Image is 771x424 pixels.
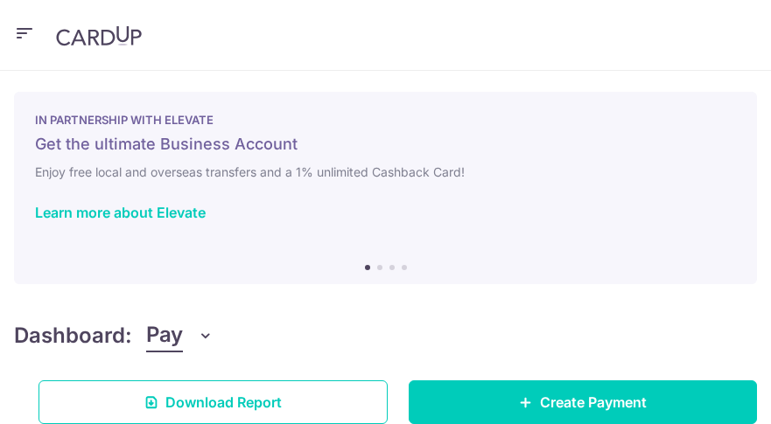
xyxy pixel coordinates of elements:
a: Download Report [39,380,388,424]
a: Learn more about Elevate [35,204,206,221]
a: Create Payment [409,380,758,424]
h4: Dashboard: [14,320,132,351]
h5: Get the ultimate Business Account [35,134,736,155]
img: CardUp [56,25,142,46]
span: Download Report [165,392,282,413]
span: Pay [146,319,183,352]
button: Pay [146,319,214,352]
span: Create Payment [540,392,647,413]
h6: Enjoy free local and overseas transfers and a 1% unlimited Cashback Card! [35,162,736,183]
p: IN PARTNERSHIP WITH ELEVATE [35,113,736,127]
